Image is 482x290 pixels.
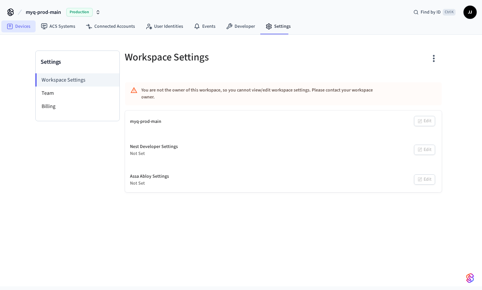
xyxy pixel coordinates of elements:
[188,20,221,32] a: Events
[421,9,441,16] span: Find by ID
[443,9,456,16] span: Ctrl K
[130,180,169,187] div: Not Set
[41,57,114,67] h3: Settings
[464,6,477,19] button: JJ
[36,100,119,113] li: Billing
[408,6,461,18] div: Find by IDCtrl K
[130,118,162,125] div: myq-prod-main
[466,273,474,283] img: SeamLogoGradient.69752ec5.svg
[125,51,279,64] h5: Workspace Settings
[1,20,36,32] a: Devices
[36,20,80,32] a: ACS Systems
[130,143,178,150] div: Nest Developer Settings
[80,20,140,32] a: Connected Accounts
[130,150,178,157] div: Not Set
[66,8,93,17] span: Production
[26,8,61,16] span: myq-prod-main
[130,173,169,180] div: Assa Abloy Settings
[142,84,386,103] div: You are not the owner of this workspace, so you cannot view/edit workspace settings. Please conta...
[221,20,260,32] a: Developer
[36,87,119,100] li: Team
[35,73,119,87] li: Workspace Settings
[464,6,476,18] span: JJ
[140,20,188,32] a: User Identities
[260,20,296,32] a: Settings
